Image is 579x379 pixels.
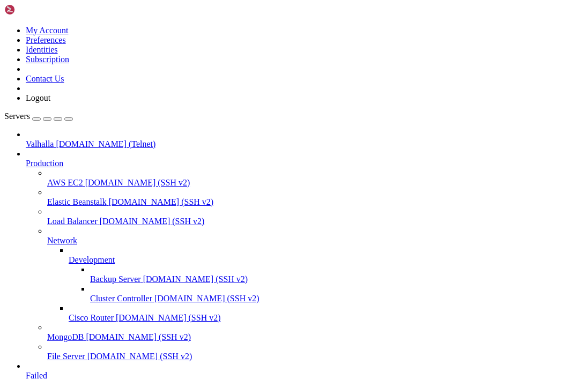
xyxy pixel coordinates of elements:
a: Subscription [26,55,69,64]
a: My Account [26,26,69,35]
a: Cluster Controller [DOMAIN_NAME] (SSH v2) [90,294,575,303]
span: [DOMAIN_NAME] (SSH v2) [100,217,205,226]
span: Servers [4,112,30,121]
span: Valhalla [26,139,54,148]
span: MongoDB [47,332,84,341]
a: Logout [26,93,50,102]
a: Identities [26,45,58,54]
li: Elastic Beanstalk [DOMAIN_NAME] (SSH v2) [47,188,575,207]
a: Valhalla [DOMAIN_NAME] (Telnet) [26,139,575,149]
span: Backup Server [90,274,141,284]
li: Cluster Controller [DOMAIN_NAME] (SSH v2) [90,284,575,303]
span: [DOMAIN_NAME] (SSH v2) [86,332,191,341]
li: Cisco Router [DOMAIN_NAME] (SSH v2) [69,303,575,323]
li: Development [69,246,575,303]
a: MongoDB [DOMAIN_NAME] (SSH v2) [47,332,575,342]
span: Production [26,159,63,168]
span: [DOMAIN_NAME] (Telnet) [56,139,155,148]
li: File Server [DOMAIN_NAME] (SSH v2) [47,342,575,361]
span: [DOMAIN_NAME] (SSH v2) [143,274,248,284]
li: Production [26,149,575,361]
li: Network [47,226,575,323]
span: Cluster Controller [90,294,152,303]
a: AWS EC2 [DOMAIN_NAME] (SSH v2) [47,178,575,188]
span: Elastic Beanstalk [47,197,107,206]
li: MongoDB [DOMAIN_NAME] (SSH v2) [47,323,575,342]
span: Development [69,255,115,264]
span: [DOMAIN_NAME] (SSH v2) [87,352,192,361]
span: Cisco Router [69,313,114,322]
img: Shellngn [4,4,66,15]
a: Cisco Router [DOMAIN_NAME] (SSH v2) [69,313,575,323]
span: AWS EC2 [47,178,83,187]
span: [DOMAIN_NAME] (SSH v2) [85,178,190,187]
span: Network [47,236,77,245]
a: Preferences [26,35,66,44]
a: Elastic Beanstalk [DOMAIN_NAME] (SSH v2) [47,197,575,207]
a: Production [26,159,575,168]
a: Network [47,236,575,246]
li: Valhalla [DOMAIN_NAME] (Telnet) [26,130,575,149]
a: Development [69,255,575,265]
span: Load Balancer [47,217,98,226]
span: [DOMAIN_NAME] (SSH v2) [154,294,259,303]
a: Servers [4,112,73,121]
a: File Server [DOMAIN_NAME] (SSH v2) [47,352,575,361]
span: File Server [47,352,85,361]
li: Backup Server [DOMAIN_NAME] (SSH v2) [90,265,575,284]
span: [DOMAIN_NAME] (SSH v2) [109,197,214,206]
li: Load Balancer [DOMAIN_NAME] (SSH v2) [47,207,575,226]
a: Load Balancer [DOMAIN_NAME] (SSH v2) [47,217,575,226]
a: Backup Server [DOMAIN_NAME] (SSH v2) [90,274,575,284]
a: Contact Us [26,74,64,83]
li: AWS EC2 [DOMAIN_NAME] (SSH v2) [47,168,575,188]
span: [DOMAIN_NAME] (SSH v2) [116,313,221,322]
